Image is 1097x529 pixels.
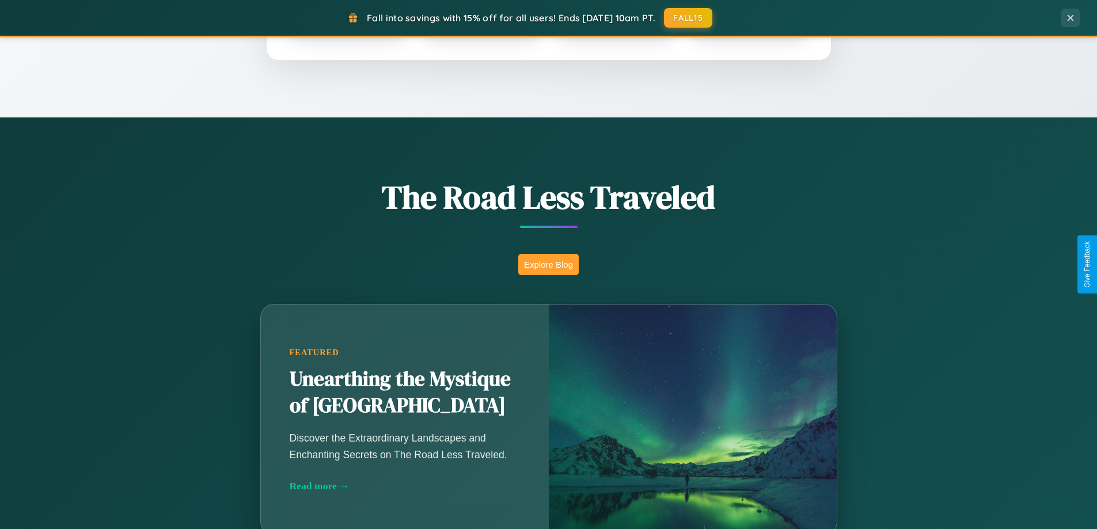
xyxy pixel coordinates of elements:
button: Explore Blog [518,254,579,275]
span: Fall into savings with 15% off for all users! Ends [DATE] 10am PT. [367,12,655,24]
p: Discover the Extraordinary Landscapes and Enchanting Secrets on The Road Less Traveled. [290,430,520,462]
button: FALL15 [664,8,712,28]
div: Read more → [290,480,520,492]
div: Featured [290,348,520,357]
h1: The Road Less Traveled [203,175,894,219]
div: Give Feedback [1083,241,1091,288]
h2: Unearthing the Mystique of [GEOGRAPHIC_DATA] [290,366,520,419]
